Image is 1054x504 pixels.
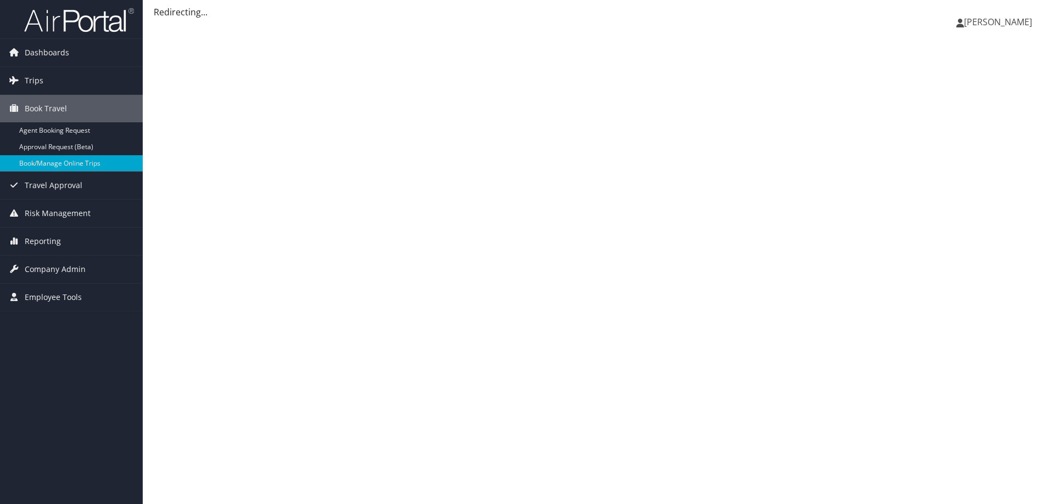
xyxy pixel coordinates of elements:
[25,172,82,199] span: Travel Approval
[25,67,43,94] span: Trips
[25,256,86,283] span: Company Admin
[964,16,1032,28] span: [PERSON_NAME]
[24,7,134,33] img: airportal-logo.png
[956,5,1043,38] a: [PERSON_NAME]
[25,39,69,66] span: Dashboards
[154,5,1043,19] div: Redirecting...
[25,200,91,227] span: Risk Management
[25,284,82,311] span: Employee Tools
[25,95,67,122] span: Book Travel
[25,228,61,255] span: Reporting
